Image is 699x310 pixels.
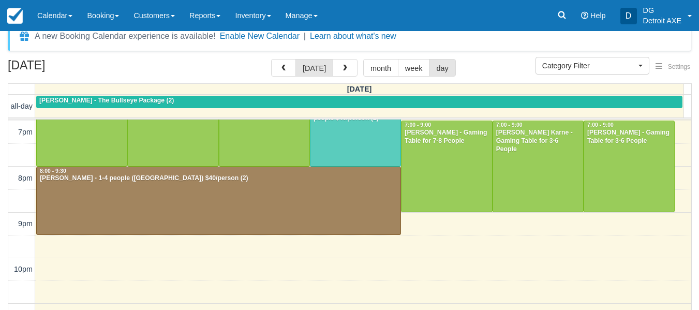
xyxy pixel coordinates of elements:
[36,96,682,108] a: [PERSON_NAME] - The Bullseye Package (2)
[429,59,455,77] button: day
[542,61,636,71] span: Category Filter
[310,98,401,167] a: [PERSON_NAME] - 11-20 people $40/person (2)
[8,59,139,78] h2: [DATE]
[304,32,306,40] span: |
[587,122,614,128] span: 7:00 - 9:00
[620,8,637,24] div: D
[39,174,398,183] div: [PERSON_NAME] - 1-4 people ([GEOGRAPHIC_DATA]) $40/person (2)
[493,121,584,212] a: 7:00 - 9:00[PERSON_NAME] Karne - Gaming Table for 3-6 People
[363,59,398,77] button: month
[220,31,300,41] button: Enable New Calendar
[496,122,523,128] span: 7:00 - 9:00
[347,85,372,93] span: [DATE]
[590,11,606,20] span: Help
[310,32,396,40] a: Learn about what's new
[40,168,66,174] span: 8:00 - 9:30
[295,59,333,77] button: [DATE]
[398,59,430,77] button: week
[18,219,33,228] span: 9pm
[7,8,23,24] img: checkfront-main-nav-mini-logo.png
[401,121,492,212] a: 7:00 - 9:00[PERSON_NAME] - Gaming Table for 7-8 People
[18,128,33,136] span: 7pm
[581,12,588,19] i: Help
[643,5,681,16] p: DG
[35,30,216,42] div: A new Booking Calendar experience is available!
[643,16,681,26] p: Detroit AXE
[18,174,33,182] span: 8pm
[14,265,33,273] span: 10pm
[39,97,174,104] span: [PERSON_NAME] - The Bullseye Package (2)
[587,129,672,145] div: [PERSON_NAME] - Gaming Table for 3-6 People
[405,122,431,128] span: 7:00 - 9:00
[668,63,690,70] span: Settings
[404,129,489,145] div: [PERSON_NAME] - Gaming Table for 7-8 People
[496,129,581,154] div: [PERSON_NAME] Karne - Gaming Table for 3-6 People
[649,60,696,75] button: Settings
[36,167,401,235] a: 8:00 - 9:30[PERSON_NAME] - 1-4 people ([GEOGRAPHIC_DATA]) $40/person (2)
[584,121,675,212] a: 7:00 - 9:00[PERSON_NAME] - Gaming Table for 3-6 People
[536,57,649,75] button: Category Filter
